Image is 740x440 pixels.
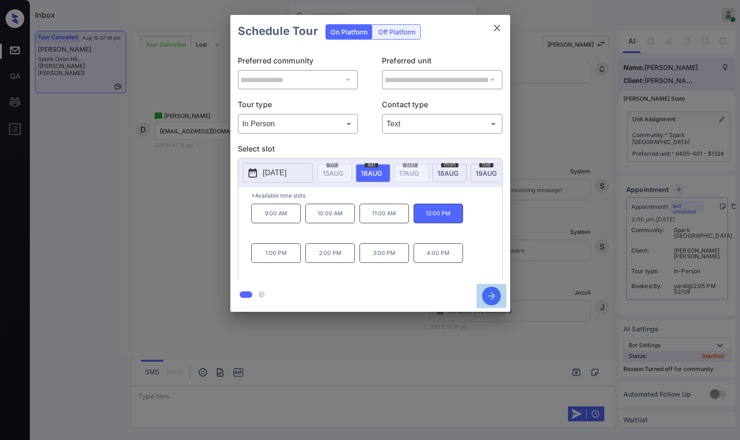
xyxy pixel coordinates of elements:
[305,204,355,223] p: 10:00 AM
[238,55,359,70] p: Preferred community
[365,162,378,167] span: sat
[384,116,500,131] div: Text
[243,163,313,183] button: [DATE]
[476,169,497,177] span: 19 AUG
[263,167,287,179] p: [DATE]
[360,204,409,223] p: 11:00 AM
[479,162,493,167] span: tue
[361,169,382,177] span: 16 AUG
[470,164,505,182] div: date-select
[382,55,503,70] p: Preferred unit
[251,187,502,204] p: *Available time slots
[305,243,355,263] p: 2:00 PM
[382,99,503,114] p: Contact type
[326,25,372,39] div: On Platform
[230,15,325,48] h2: Schedule Tour
[356,164,390,182] div: date-select
[488,19,506,37] button: close
[373,25,420,39] div: Off Platform
[251,204,301,223] p: 9:00 AM
[441,162,458,167] span: mon
[238,99,359,114] p: Tour type
[414,243,463,263] p: 4:00 PM
[414,204,463,223] p: 12:00 PM
[238,143,503,158] p: Select slot
[477,284,506,308] button: btn-next
[251,243,301,263] p: 1:00 PM
[432,164,467,182] div: date-select
[240,116,356,131] div: In Person
[437,169,458,177] span: 18 AUG
[360,243,409,263] p: 3:00 PM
